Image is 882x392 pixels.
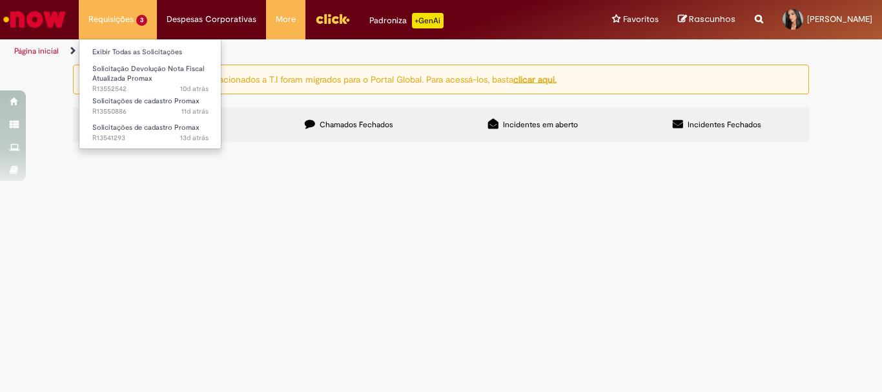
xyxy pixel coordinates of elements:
span: 11d atrás [181,107,209,116]
div: Padroniza [369,13,444,28]
span: More [276,13,296,26]
span: Favoritos [623,13,659,26]
a: Página inicial [14,46,59,56]
span: Despesas Corporativas [167,13,256,26]
span: [PERSON_NAME] [807,14,872,25]
img: ServiceNow [1,6,68,32]
span: R13552542 [92,84,209,94]
span: Chamados Fechados [320,119,393,130]
span: Solicitações de cadastro Promax [92,96,200,106]
span: 10d atrás [180,84,209,94]
span: R13541293 [92,133,209,143]
ul: Trilhas de página [10,39,579,63]
a: Aberto R13552542 : Solicitação Devolução Nota Fiscal Atualizada Promax [79,62,221,90]
span: Solicitações de cadastro Promax [92,123,200,132]
span: Rascunhos [689,13,735,25]
img: click_logo_yellow_360x200.png [315,9,350,28]
a: clicar aqui. [513,73,557,85]
span: R13550886 [92,107,209,117]
time: 19/09/2025 14:14:21 [181,107,209,116]
span: Incidentes Fechados [688,119,761,130]
time: 16/09/2025 17:43:04 [180,133,209,143]
ul: Requisições [79,39,221,149]
a: Aberto R13550886 : Solicitações de cadastro Promax [79,94,221,118]
a: Rascunhos [678,14,735,26]
span: 13d atrás [180,133,209,143]
ng-bind-html: Atenção: alguns chamados relacionados a T.I foram migrados para o Portal Global. Para acessá-los,... [98,73,557,85]
span: Solicitação Devolução Nota Fiscal Atualizada Promax [92,64,204,84]
time: 20/09/2025 10:26:55 [180,84,209,94]
p: +GenAi [412,13,444,28]
span: Requisições [88,13,134,26]
a: Exibir Todas as Solicitações [79,45,221,59]
a: Aberto R13541293 : Solicitações de cadastro Promax [79,121,221,145]
span: 3 [136,15,147,26]
span: Incidentes em aberto [503,119,578,130]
